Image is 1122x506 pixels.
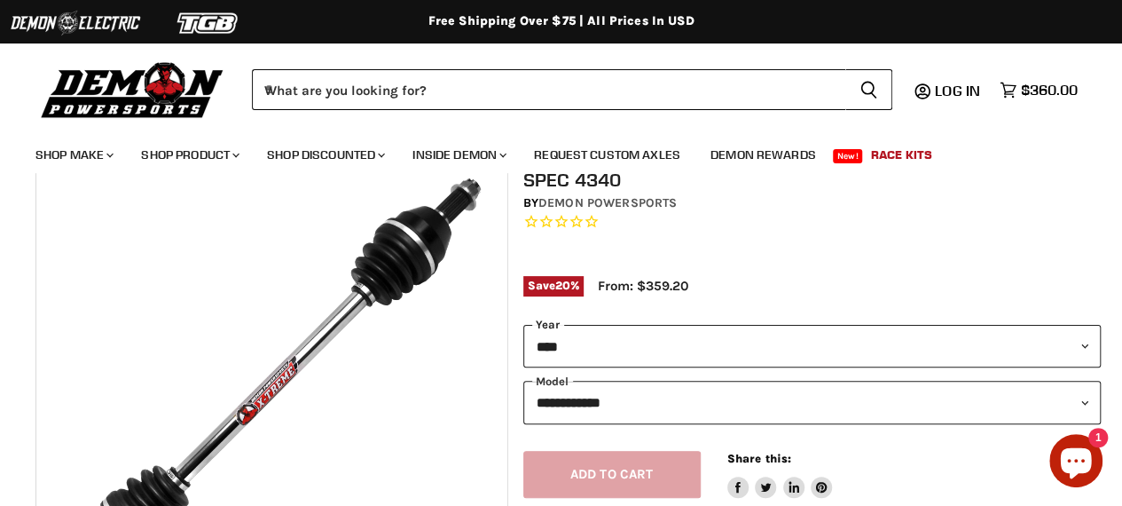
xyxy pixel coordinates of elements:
[927,83,991,99] a: Log in
[22,137,124,173] a: Shop Make
[254,137,396,173] a: Shop Discounted
[727,452,791,465] span: Share this:
[128,137,250,173] a: Shop Product
[555,279,570,292] span: 20
[521,137,694,173] a: Request Custom Axles
[991,77,1087,103] a: $360.00
[252,69,892,110] form: Product
[597,278,687,294] span: From: $359.20
[523,146,1102,191] h1: Polaris RZR Turbo Demon Xtreme Heavy Duty Axle Race Spec 4340
[142,6,275,40] img: TGB Logo 2
[22,130,1073,173] ul: Main menu
[833,149,863,163] span: New!
[399,137,517,173] a: Inside Demon
[1021,82,1078,99] span: $360.00
[523,213,1102,232] span: Rated 0.0 out of 5 stars 0 reviews
[252,69,845,110] input: When autocomplete results are available use up and down arrows to review and enter to select
[845,69,892,110] button: Search
[523,194,1102,213] div: by
[1044,434,1108,492] inbox-online-store-chat: Shopify online store chat
[935,82,980,99] span: Log in
[538,195,677,210] a: Demon Powersports
[523,381,1102,424] select: modal-name
[727,451,833,498] aside: Share this:
[523,325,1102,368] select: year
[35,58,230,121] img: Demon Powersports
[523,276,585,296] span: Save %
[697,137,829,173] a: Demon Rewards
[9,6,142,40] img: Demon Electric Logo 2
[858,137,945,173] a: Race Kits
